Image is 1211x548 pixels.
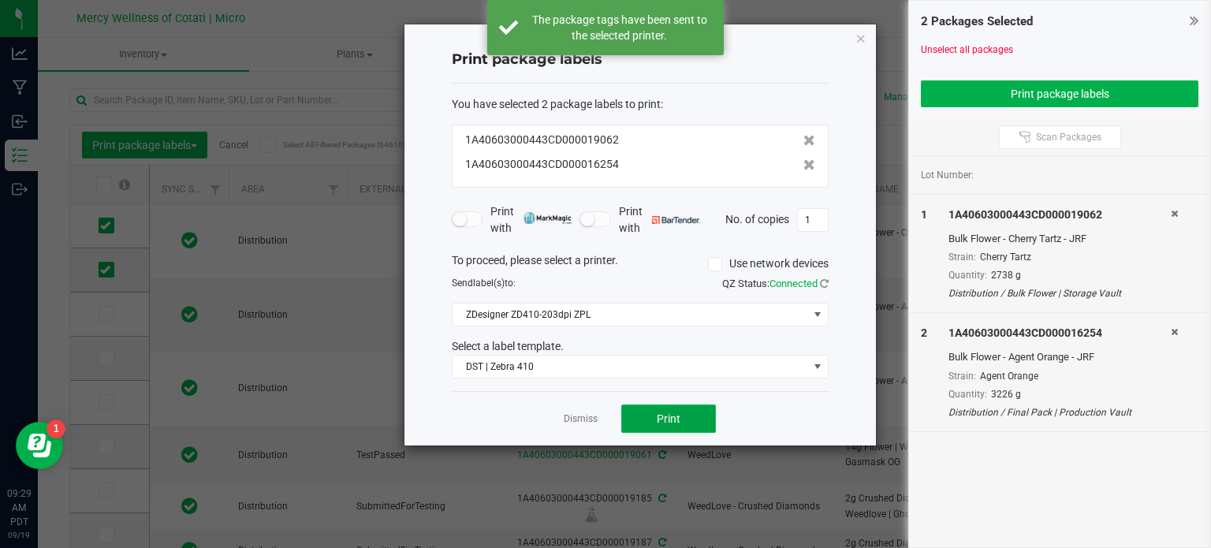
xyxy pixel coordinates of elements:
[490,203,572,237] span: Print with
[1036,131,1101,144] span: Scan Packages
[991,270,1021,281] span: 2738 g
[621,404,716,433] button: Print
[921,168,974,182] span: Lot Number:
[769,278,818,289] span: Connected
[980,252,1031,263] span: Cherry Tartz
[948,389,987,400] span: Quantity:
[524,212,572,224] img: mark_magic_cybra.png
[453,304,808,326] span: ZDesigner ZD410-203dpi ZPL
[465,132,619,148] span: 1A40603000443CD000019062
[16,422,63,469] iframe: Resource center
[465,156,619,173] span: 1A40603000443CD000016254
[948,325,1171,341] div: 1A40603000443CD000016254
[452,96,829,113] div: :
[527,12,712,43] div: The package tags have been sent to the selected printer.
[452,278,516,289] span: Send to:
[921,80,1198,107] button: Print package labels
[948,207,1171,223] div: 1A40603000443CD000019062
[948,349,1171,365] div: Bulk Flower - Agent Orange - JRF
[452,50,829,70] h4: Print package labels
[440,252,840,276] div: To proceed, please select a printer.
[564,412,598,426] a: Dismiss
[657,412,680,425] span: Print
[725,212,789,225] span: No. of copies
[708,255,829,272] label: Use network devices
[948,270,987,281] span: Quantity:
[948,286,1171,300] div: Distribution / Bulk Flower | Storage Vault
[921,326,927,339] span: 2
[991,389,1021,400] span: 3226 g
[722,278,829,289] span: QZ Status:
[921,44,1013,55] a: Unselect all packages
[619,203,700,237] span: Print with
[473,278,505,289] span: label(s)
[980,371,1038,382] span: Agent Orange
[47,419,65,438] iframe: Resource center unread badge
[453,356,808,378] span: DST | Zebra 410
[921,208,927,221] span: 1
[652,216,700,224] img: bartender.png
[948,371,976,382] span: Strain:
[948,252,976,263] span: Strain:
[440,338,840,355] div: Select a label template.
[948,405,1171,419] div: Distribution / Final Pack | Production Vault
[452,98,661,110] span: You have selected 2 package labels to print
[948,231,1171,247] div: Bulk Flower - Cherry Tartz - JRF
